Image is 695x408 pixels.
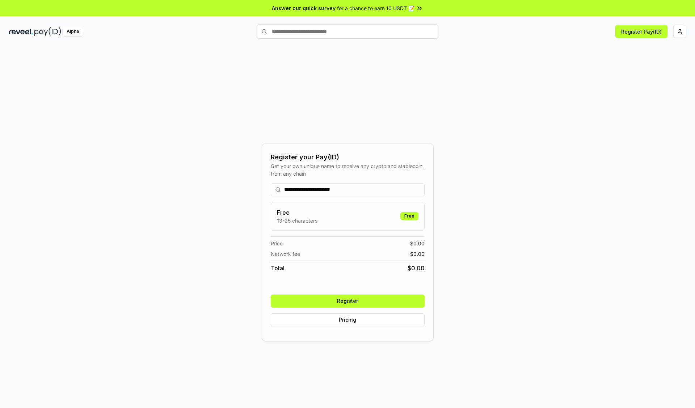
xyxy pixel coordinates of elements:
[271,295,425,308] button: Register
[410,250,425,258] span: $ 0.00
[408,264,425,272] span: $ 0.00
[34,27,61,36] img: pay_id
[271,313,425,326] button: Pricing
[63,27,83,36] div: Alpha
[272,4,336,12] span: Answer our quick survey
[277,208,317,217] h3: Free
[271,250,300,258] span: Network fee
[337,4,414,12] span: for a chance to earn 10 USDT 📝
[277,217,317,224] p: 13-25 characters
[271,264,285,272] span: Total
[9,27,33,36] img: reveel_dark
[615,25,667,38] button: Register Pay(ID)
[410,240,425,247] span: $ 0.00
[271,152,425,162] div: Register your Pay(ID)
[271,240,283,247] span: Price
[400,212,418,220] div: Free
[271,162,425,177] div: Get your own unique name to receive any crypto and stablecoin, from any chain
